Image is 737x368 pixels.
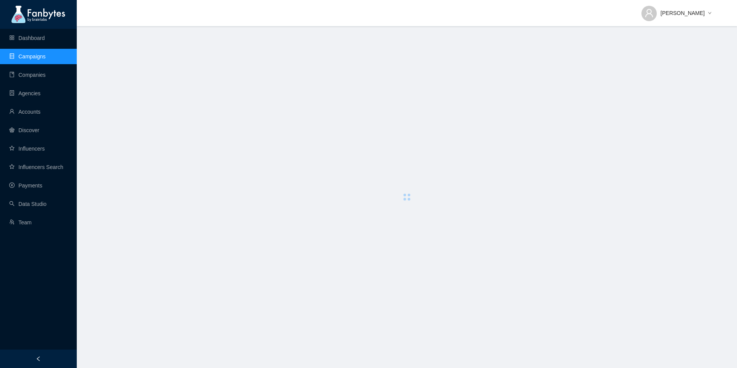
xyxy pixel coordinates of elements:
[9,219,31,225] a: usergroup-addTeam
[661,9,705,17] span: [PERSON_NAME]
[9,35,45,41] a: appstoreDashboard
[9,72,46,78] a: bookCompanies
[644,8,654,18] span: user
[9,53,46,60] a: databaseCampaigns
[9,127,39,133] a: radar-chartDiscover
[9,182,42,189] a: pay-circlePayments
[9,146,45,152] a: starInfluencers
[9,90,41,96] a: containerAgencies
[9,164,63,170] a: starInfluencers Search
[9,201,46,207] a: searchData Studio
[635,4,718,16] button: [PERSON_NAME]down
[9,109,41,115] a: userAccounts
[708,11,712,16] span: down
[36,356,41,361] span: left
